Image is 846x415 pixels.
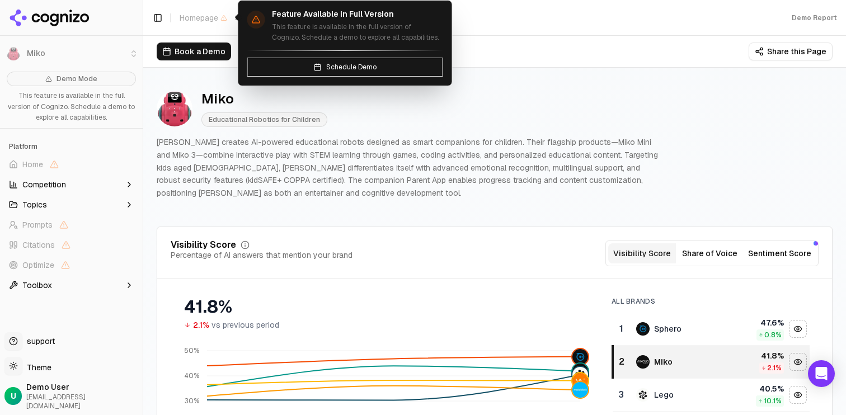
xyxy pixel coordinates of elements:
[22,159,43,170] span: Home
[808,360,835,387] div: Open Intercom Messenger
[157,91,192,126] img: Miko
[11,390,16,402] span: U
[613,378,810,411] tr: 3legoLego40.5%10.1%Hide lego data
[572,372,588,388] img: wonder workshop
[180,12,369,23] nav: breadcrumb
[572,382,588,398] img: makeblock
[654,323,681,334] div: Sphero
[4,196,138,214] button: Topics
[4,138,138,155] div: Platform
[636,322,650,336] img: sphero
[180,12,227,23] span: Homepage
[734,350,783,361] div: 41.8 %
[789,320,807,338] button: Hide sphero data
[4,276,138,294] button: Toolbox
[613,313,810,346] tr: 1spheroSphero47.6%0.8%Hide sphero data
[22,260,54,271] span: Optimize
[4,176,138,194] button: Competition
[26,393,138,411] span: [EMAIL_ADDRESS][DOMAIN_NAME]
[764,397,782,405] span: 10.1 %
[22,179,66,190] span: Competition
[572,367,588,383] img: lego
[193,319,209,331] span: 2.1%
[767,364,782,372] span: 2.1 %
[676,243,744,263] button: Share of Voice
[22,280,52,291] span: Toolbox
[636,388,650,402] img: lego
[608,243,676,263] button: Visibility Score
[184,297,589,317] div: 41.8%
[22,199,47,210] span: Topics
[734,383,783,394] div: 40.5 %
[572,363,588,379] img: miko
[612,297,810,306] div: All Brands
[22,336,55,347] span: support
[272,10,443,20] h4: Feature Available in Full Version
[764,331,782,339] span: 0.8 %
[26,381,138,393] span: Demo User
[617,322,625,336] div: 1
[789,353,807,371] button: Hide miko data
[7,91,136,124] p: This feature is available in the full version of Cognizo. Schedule a demo to explore all capabili...
[22,239,55,251] span: Citations
[789,386,807,404] button: Hide lego data
[184,371,199,380] tspan: 40%
[211,319,279,331] span: vs previous period
[57,74,97,83] span: Demo Mode
[171,249,352,261] div: Percentage of AI answers that mention your brand
[272,22,443,44] p: This feature is available in the full version of Cognizo. Schedule a demo to explore all capabili...
[572,348,588,364] img: sphero
[157,136,658,200] p: [PERSON_NAME] creates AI-powered educational robots designed as smart companions for children. Th...
[617,388,625,402] div: 3
[171,240,236,249] div: Visibility Score
[201,90,327,108] div: Miko
[326,63,377,72] span: Schedule Demo
[247,58,443,77] button: Schedule Demo
[184,346,199,355] tspan: 50%
[749,43,833,60] button: Share this Page
[157,43,231,60] button: Book a Demo
[185,397,199,405] tspan: 30%
[744,243,816,263] button: Sentiment Score
[792,13,837,22] div: Demo Report
[654,356,673,367] div: Miko
[618,355,625,369] div: 2
[654,389,674,400] div: Lego
[613,345,810,378] tr: 2mikoMiko41.8%2.1%Hide miko data
[201,112,327,127] span: Educational Robotics for Children
[22,219,53,230] span: Prompts
[734,317,783,328] div: 47.6 %
[22,362,51,372] span: Theme
[636,355,650,369] img: miko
